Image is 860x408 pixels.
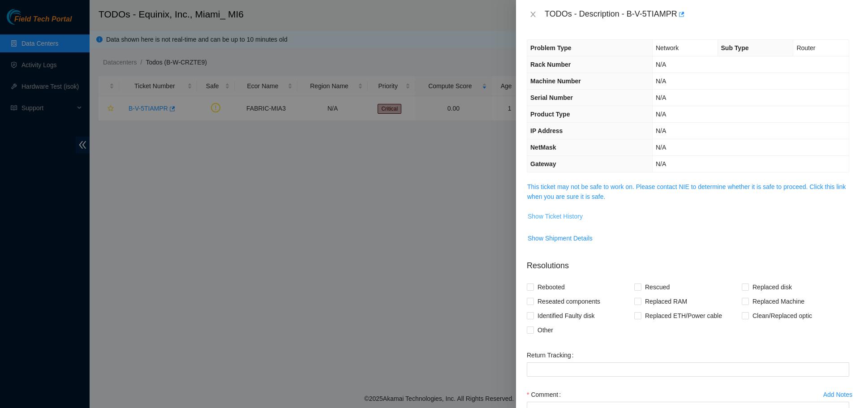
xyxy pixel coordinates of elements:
[527,231,593,245] button: Show Shipment Details
[527,253,849,272] p: Resolutions
[530,127,563,134] span: IP Address
[656,94,666,101] span: N/A
[656,61,666,68] span: N/A
[527,10,539,19] button: Close
[749,280,795,294] span: Replaced disk
[530,160,556,167] span: Gateway
[530,111,570,118] span: Product Type
[656,44,679,52] span: Network
[527,209,583,223] button: Show Ticket History
[656,111,666,118] span: N/A
[528,211,583,221] span: Show Ticket History
[530,94,573,101] span: Serial Number
[534,294,604,309] span: Reseated components
[530,144,556,151] span: NetMask
[656,144,666,151] span: N/A
[534,309,598,323] span: Identified Faulty disk
[527,348,577,362] label: Return Tracking
[527,183,846,200] a: This ticket may not be safe to work on. Please contact NIE to determine whether it is safe to pro...
[529,11,537,18] span: close
[530,77,581,85] span: Machine Number
[656,127,666,134] span: N/A
[641,294,691,309] span: Replaced RAM
[823,387,853,402] button: Add Notes
[545,7,849,21] div: TODOs - Description - B-V-5TIAMPR
[527,362,849,377] input: Return Tracking
[641,280,673,294] span: Rescued
[527,387,564,402] label: Comment
[656,77,666,85] span: N/A
[528,233,593,243] span: Show Shipment Details
[534,280,568,294] span: Rebooted
[823,391,852,398] div: Add Notes
[641,309,726,323] span: Replaced ETH/Power cable
[749,309,816,323] span: Clean/Replaced optic
[721,44,749,52] span: Sub Type
[534,323,557,337] span: Other
[656,160,666,167] span: N/A
[796,44,815,52] span: Router
[749,294,808,309] span: Replaced Machine
[530,44,572,52] span: Problem Type
[530,61,571,68] span: Rack Number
